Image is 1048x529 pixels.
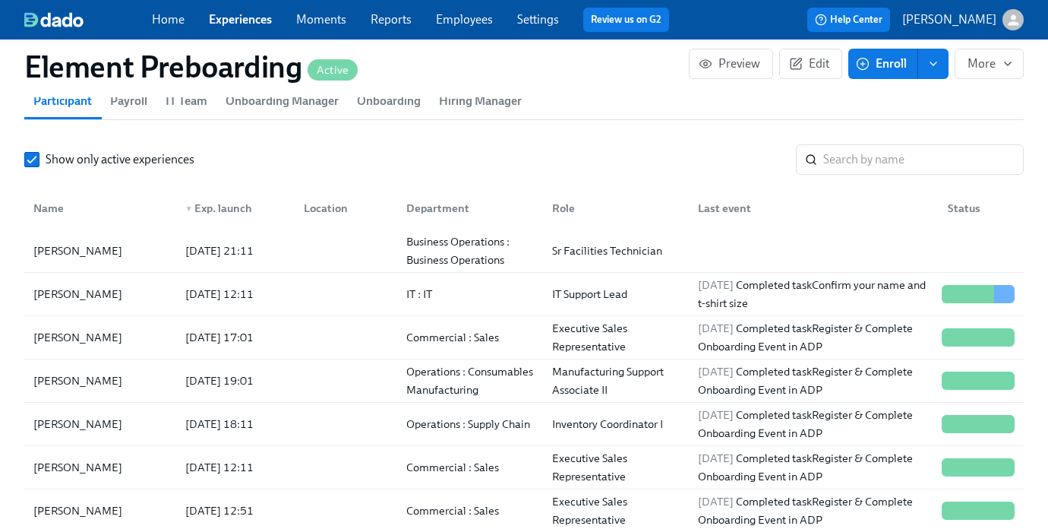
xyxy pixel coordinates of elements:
div: [PERSON_NAME] [27,458,173,477]
div: IT Support Lead [546,285,686,303]
div: Location [292,193,395,223]
div: Executive Sales Representative [546,319,686,356]
span: [DATE] [698,451,734,465]
span: Onboarding [357,90,421,112]
div: [DATE] 18:11 [179,415,292,433]
a: Employees [436,12,493,27]
p: [PERSON_NAME] [902,11,996,28]
div: [DATE] 19:01 [179,372,292,390]
div: Executive Sales Representative [546,493,686,529]
span: Enroll [859,56,907,71]
div: Location [298,199,395,217]
div: [PERSON_NAME] [27,502,173,520]
div: [PERSON_NAME] [27,372,173,390]
span: Edit [792,56,829,71]
h1: Element Preboarding [24,49,358,85]
div: Commercial : Sales [400,328,540,347]
div: IT : IT [400,285,540,303]
div: Department [394,193,540,223]
div: Exp. launch [179,199,292,217]
span: [DATE] [698,408,734,422]
div: [PERSON_NAME][DATE] 18:11Operations : Supply ChainInventory Coordinator I[DATE] Completed taskReg... [24,403,1024,446]
span: [DATE] [698,365,734,379]
span: Show only active experiences [46,151,194,168]
div: Business Operations : Business Operations [400,233,540,269]
span: Preview [702,56,760,71]
span: Help Center [815,12,882,27]
button: Enroll [848,49,918,79]
div: ▼Exp. launch [173,193,292,223]
div: [PERSON_NAME][DATE] 21:11Business Operations : Business OperationsSr Facilities Technician [24,230,1024,273]
div: Role [540,193,686,223]
div: Status [942,199,1021,217]
span: ▼ [185,205,193,213]
div: Operations : Consumables Manufacturing [400,363,540,399]
a: Reports [371,12,412,27]
div: Inventory Coordinator I [546,415,686,433]
button: enroll [918,49,949,79]
div: [DATE] 12:11 [179,285,292,303]
a: Moments [296,12,346,27]
span: More [968,56,1011,71]
div: [PERSON_NAME][DATE] 17:01Commercial : SalesExecutive Sales Representative[DATE] Completed taskReg... [24,316,1024,360]
button: Review us on G2 [583,8,669,32]
div: Completed task Register & Complete Onboarding Event in ADP [692,493,936,529]
span: [DATE] [698,322,734,335]
div: Operations : Supply Chain [400,415,540,433]
div: Name [27,193,173,223]
input: Search by name [823,144,1024,175]
button: More [955,49,1024,79]
a: Review us on G2 [591,12,661,27]
div: [PERSON_NAME][DATE] 19:01Operations : Consumables ManufacturingManufacturing Support Associate II... [24,360,1024,403]
div: Manufacturing Support Associate II [546,363,686,399]
div: Commercial : Sales [400,502,540,520]
div: Executive Sales Representative [546,449,686,486]
div: Completed task Register & Complete Onboarding Event in ADP [692,319,936,356]
span: Active [308,65,358,76]
div: [PERSON_NAME][DATE] 12:11IT : ITIT Support Lead[DATE] Completed taskConfirm your name and t-shirt... [24,273,1024,316]
span: [DATE] [698,278,734,292]
div: Commercial : Sales [400,458,540,477]
div: [PERSON_NAME] [27,328,173,347]
a: Home [152,12,185,27]
div: [PERSON_NAME] [27,242,173,260]
div: Sr Facilities Technician [546,242,686,260]
div: [DATE] 12:51 [179,502,292,520]
span: Participant [33,90,92,112]
div: Name [27,199,173,217]
div: [DATE] 17:01 [179,328,292,347]
button: Help Center [807,8,890,32]
div: [DATE] 21:11 [179,242,292,260]
div: Last event [686,193,936,223]
span: Hiring Manager [439,90,522,112]
span: IT Team [166,90,207,112]
span: Onboarding Manager [226,90,339,112]
div: Completed task Register & Complete Onboarding Event in ADP [692,449,936,486]
button: Preview [689,49,773,79]
a: dado [24,12,152,27]
div: Role [546,199,686,217]
div: [PERSON_NAME] [27,415,173,433]
div: [PERSON_NAME] [27,285,173,303]
div: Department [400,199,540,217]
div: Completed task Register & Complete Onboarding Event in ADP [692,406,936,442]
a: Experiences [209,12,272,27]
a: Settings [517,12,559,27]
span: [DATE] [698,495,734,508]
button: Edit [779,49,842,79]
div: [DATE] 12:11 [179,458,292,477]
button: [PERSON_NAME] [902,9,1024,30]
div: Completed task Register & Complete Onboarding Event in ADP [692,363,936,399]
div: Last event [692,199,936,217]
img: dado [24,12,84,27]
div: Completed task Confirm your name and t-shirt size [692,276,936,312]
div: [PERSON_NAME][DATE] 12:11Commercial : SalesExecutive Sales Representative[DATE] Completed taskReg... [24,446,1024,489]
div: Status [936,193,1021,223]
span: Payroll [110,90,147,112]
